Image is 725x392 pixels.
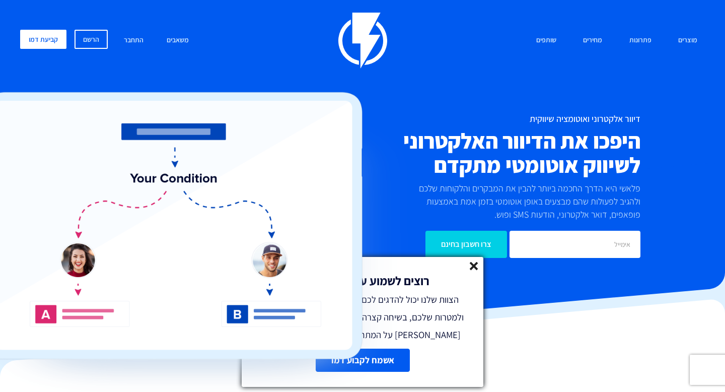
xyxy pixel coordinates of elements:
[313,114,640,124] h1: דיוור אלקטרוני ואוטומציה שיווקית
[116,30,151,51] a: התחבר
[671,30,705,51] a: מוצרים
[425,231,507,258] input: צרו חשבון בחינם
[575,30,610,51] a: מחירים
[399,182,640,221] p: פלאשי היא הדרך החכמה ביותר להבין את המבקרים והלקוחות שלכם ולהגיב לפעולות שהם מבצעים באופן אוטומטי...
[159,30,196,51] a: משאבים
[510,231,640,258] input: אימייל
[313,129,640,177] h2: היפכו את הדיוור האלקטרוני לשיווק אוטומטי מתקדם
[529,30,564,51] a: שותפים
[622,30,659,51] a: פתרונות
[20,30,66,49] a: קביעת דמו
[75,30,108,49] a: הרשם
